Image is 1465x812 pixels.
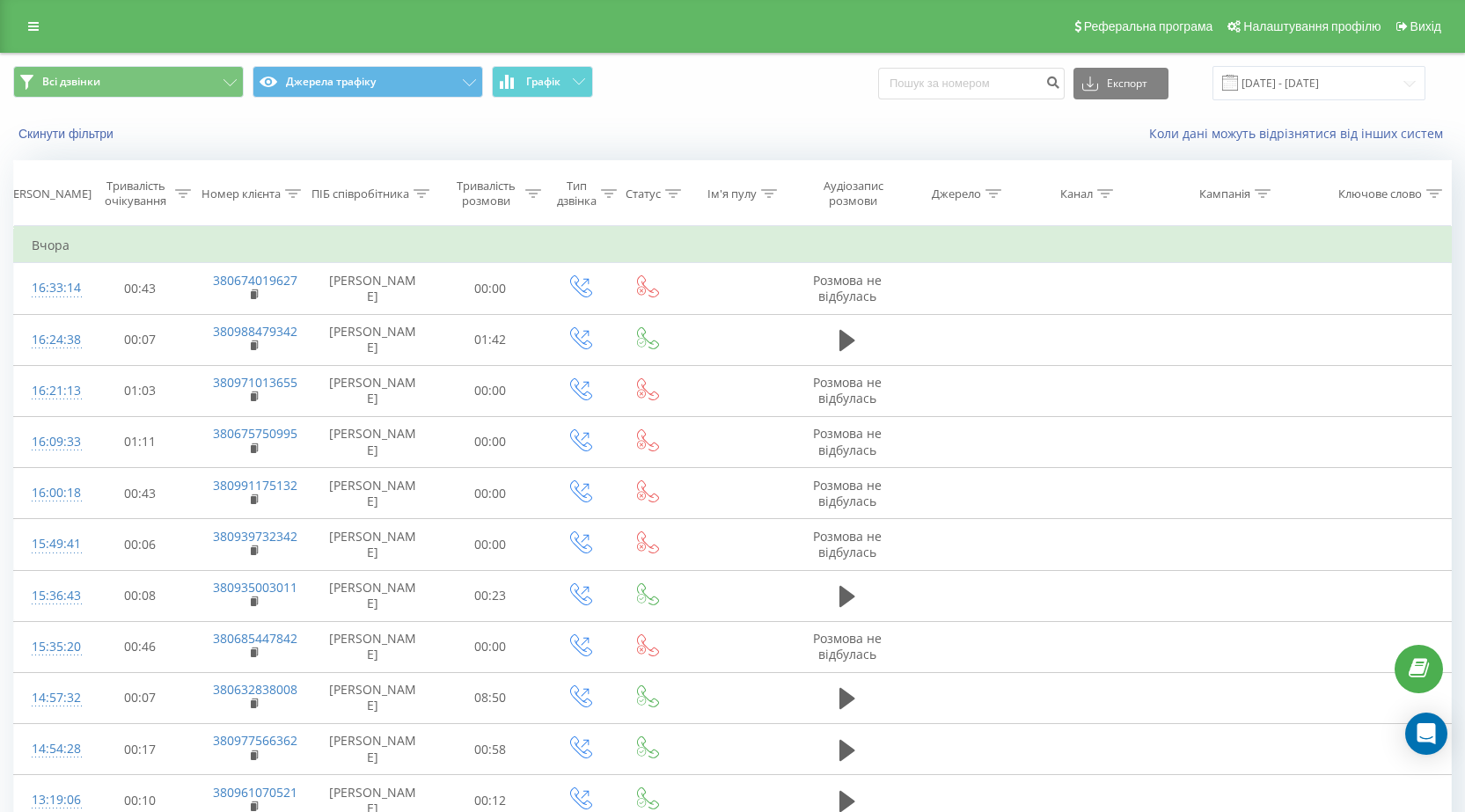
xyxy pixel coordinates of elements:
div: 15:49:41 [32,527,67,561]
span: Розмова не відбулась [813,477,882,509]
div: 16:09:33 [32,425,67,459]
span: Розмова не відбулась [813,374,882,406]
a: 380675750995 [213,425,297,442]
td: 00:58 [435,724,546,775]
td: 00:07 [84,672,195,723]
a: 380935003011 [213,579,297,596]
div: 16:00:18 [32,476,67,510]
td: [PERSON_NAME] [311,621,435,672]
button: Експорт [1073,68,1168,99]
td: 00:17 [84,724,195,775]
span: Розмова не відбулась [813,425,882,457]
div: Ім'я пулу [707,187,757,201]
td: 00:00 [435,621,546,672]
div: 16:24:38 [32,323,67,357]
span: Всі дзвінки [42,75,100,89]
span: Графік [526,76,560,88]
div: Номер клієнта [201,187,281,201]
a: Коли дані можуть відрізнятися вiд інших систем [1149,125,1452,142]
div: [PERSON_NAME] [3,187,92,201]
span: Розмова не відбулась [813,528,882,560]
a: 380977566362 [213,732,297,749]
td: [PERSON_NAME] [311,519,435,570]
a: 380961070521 [213,784,297,801]
td: 00:43 [84,263,195,314]
td: 00:00 [435,365,546,416]
td: 01:11 [84,416,195,467]
div: Ключове слово [1338,187,1422,201]
td: 00:46 [84,621,195,672]
span: Розмова не відбулась [813,630,882,662]
a: 380685447842 [213,630,297,647]
button: Всі дзвінки [13,66,244,98]
td: [PERSON_NAME] [311,314,435,365]
td: [PERSON_NAME] [311,672,435,723]
td: Вчора [14,228,1452,263]
a: 380991175132 [213,477,297,494]
div: 15:36:43 [32,579,67,613]
td: 00:07 [84,314,195,365]
a: 380971013655 [213,374,297,391]
td: 00:23 [435,570,546,621]
td: [PERSON_NAME] [311,263,435,314]
div: Тип дзвінка [557,179,597,208]
button: Скинути фільтри [13,126,122,142]
td: 00:00 [435,468,546,519]
td: 01:03 [84,365,195,416]
a: 380939732342 [213,528,297,545]
span: Реферальна програма [1084,19,1213,33]
td: 01:42 [435,314,546,365]
button: Джерела трафіку [253,66,483,98]
td: 00:43 [84,468,195,519]
div: Кампанія [1199,187,1250,201]
span: Вихід [1410,19,1441,33]
td: 00:00 [435,416,546,467]
div: Тривалість розмови [450,179,521,208]
td: [PERSON_NAME] [311,570,435,621]
td: [PERSON_NAME] [311,468,435,519]
div: 14:57:32 [32,681,67,715]
td: [PERSON_NAME] [311,365,435,416]
td: 08:50 [435,672,546,723]
span: Розмова не відбулась [813,272,882,304]
a: 380674019627 [213,272,297,289]
td: 00:08 [84,570,195,621]
div: Джерело [932,187,981,201]
div: 14:54:28 [32,732,67,766]
div: Статус [626,187,661,201]
div: Open Intercom Messenger [1405,713,1447,755]
td: 00:00 [435,519,546,570]
div: ПІБ співробітника [311,187,409,201]
div: 16:33:14 [32,271,67,305]
div: Тривалість очікування [100,179,171,208]
td: 00:00 [435,263,546,314]
td: [PERSON_NAME] [311,724,435,775]
a: 380632838008 [213,681,297,698]
div: Аудіозапис розмови [810,179,897,208]
td: [PERSON_NAME] [311,416,435,467]
button: Графік [492,66,593,98]
input: Пошук за номером [878,68,1065,99]
div: 15:35:20 [32,630,67,664]
div: 16:21:13 [32,374,67,408]
td: 00:06 [84,519,195,570]
div: Канал [1060,187,1093,201]
a: 380988479342 [213,323,297,340]
span: Налаштування профілю [1243,19,1381,33]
